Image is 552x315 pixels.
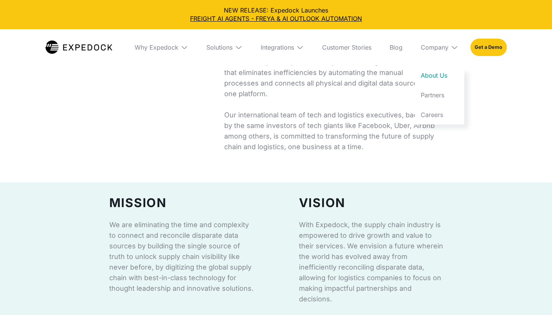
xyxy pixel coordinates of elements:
div: Why Expedock [135,44,178,51]
strong: MISSION [109,195,167,210]
a: About Us [415,65,464,85]
div: Why Expedock [129,29,194,65]
a: Partners [415,85,464,105]
a: FREIGHT AI AGENTS - FREYA & AI OUTLOOK AUTOMATION [6,14,546,23]
div: Solutions [206,44,233,51]
a: Customer Stories [316,29,377,65]
nav: Company [415,65,464,125]
div: Integrations [255,29,310,65]
div: NEW RELEASE: Expedock Launches [6,6,546,23]
iframe: Chat Widget [514,279,552,315]
div: Company [415,29,464,65]
div: Company [421,44,448,51]
strong: vision [299,195,346,210]
a: Blog [384,29,409,65]
p: With Expedock, the supply chain industry is empowered to drive growth and value to their services... [299,220,443,304]
div: Integrations [261,44,294,51]
div: Solutions [200,29,248,65]
a: Get a Demo [470,39,506,56]
p: We are eliminating the time and complexity to connect and reconcile disparate data sources by bui... [109,220,253,294]
a: Careers [415,105,464,125]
